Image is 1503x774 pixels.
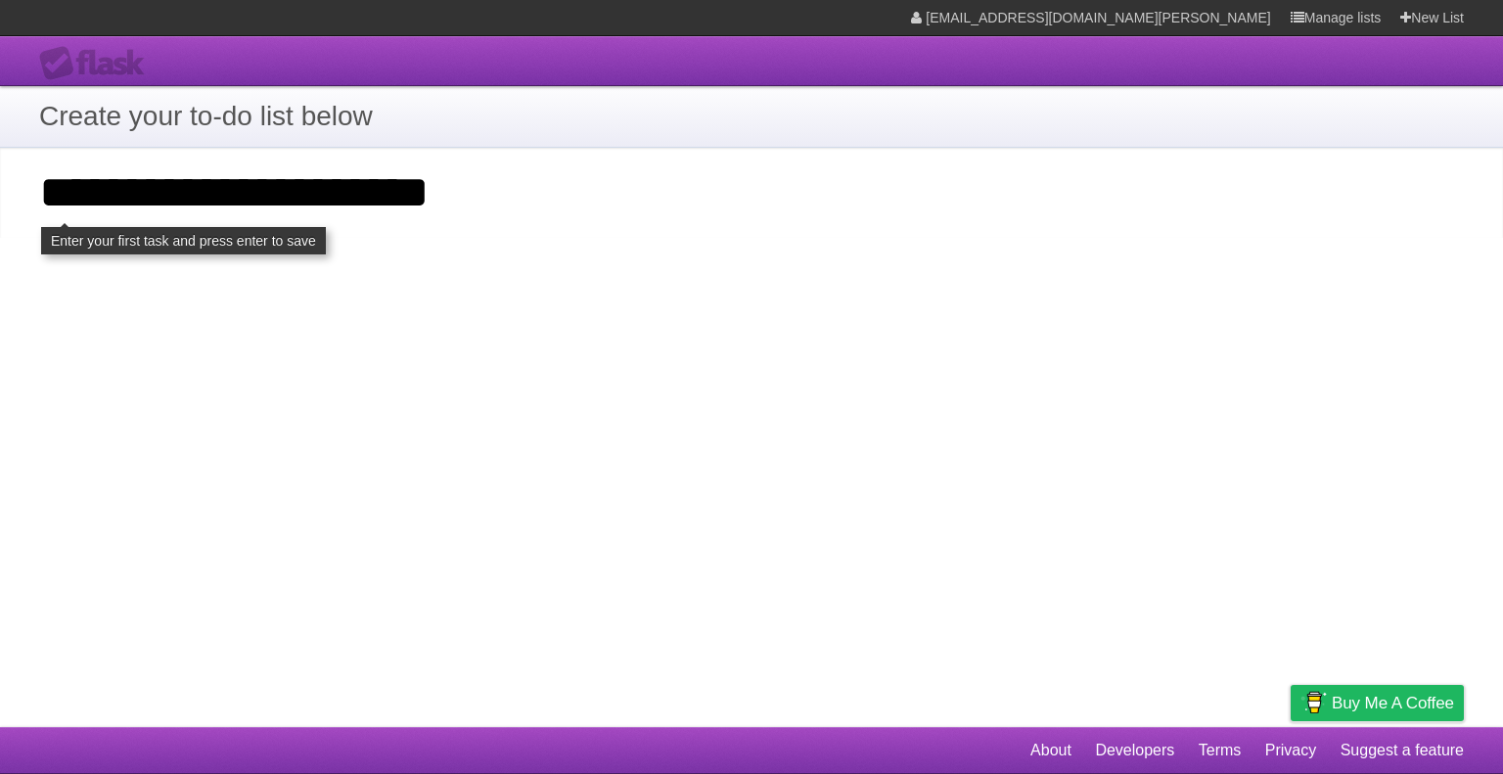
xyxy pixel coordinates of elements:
[1095,732,1174,769] a: Developers
[1291,685,1464,721] a: Buy me a coffee
[39,46,157,81] div: Flask
[1300,686,1327,719] img: Buy me a coffee
[1341,732,1464,769] a: Suggest a feature
[1030,732,1071,769] a: About
[1265,732,1316,769] a: Privacy
[39,96,1464,137] h1: Create your to-do list below
[1332,686,1454,720] span: Buy me a coffee
[1199,732,1242,769] a: Terms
